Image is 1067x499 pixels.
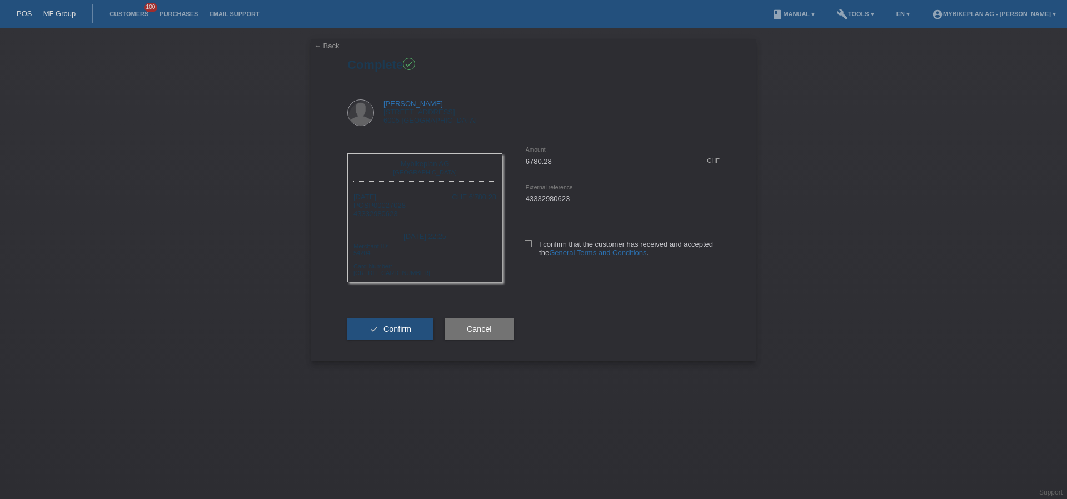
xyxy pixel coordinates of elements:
i: build [837,9,848,20]
div: Mybikeplan AG [356,159,493,168]
a: bookManual ▾ [766,11,820,17]
button: check Confirm [347,318,433,340]
i: account_circle [932,9,943,20]
a: POS — MF Group [17,9,76,18]
a: Customers [104,11,154,17]
span: 100 [144,3,158,12]
div: [DATE] POSP00027028 [353,193,406,218]
a: [PERSON_NAME] [383,99,443,108]
a: account_circleMybikeplan AG - [PERSON_NAME] ▾ [926,11,1061,17]
a: EN ▾ [891,11,915,17]
i: check [370,325,378,333]
a: ← Back [314,42,340,50]
span: Confirm [383,325,411,333]
span: 43332980623 [353,209,398,218]
a: Purchases [154,11,203,17]
div: [GEOGRAPHIC_DATA] [356,168,493,176]
div: [STREET_ADDRESS] 6005 [GEOGRAPHIC_DATA] [383,99,477,124]
a: Email Support [203,11,265,17]
button: Cancel [445,318,514,340]
a: Support [1039,488,1063,496]
div: [DATE] 22:25 [353,229,496,242]
span: Cancel [467,325,492,333]
div: CHF [707,157,720,164]
i: check [404,59,414,69]
div: Merchant-ID: 54204 Card-Number: [CREDIT_CARD_NUMBER] [353,242,496,276]
div: CHF 6'780.28 [452,193,496,201]
a: buildTools ▾ [831,11,880,17]
label: I confirm that the customer has received and accepted the . [525,240,720,257]
i: book [772,9,783,20]
h1: Complete [347,58,720,72]
a: General Terms and Conditions [549,248,646,257]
